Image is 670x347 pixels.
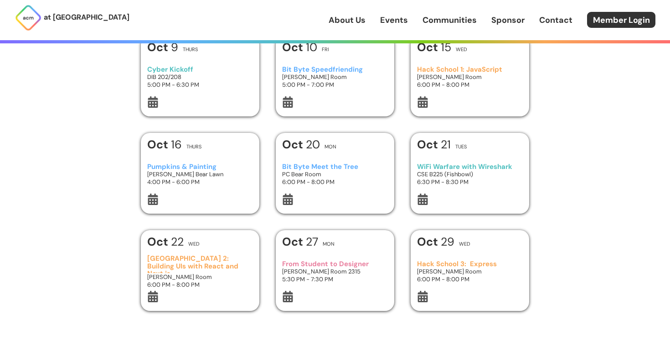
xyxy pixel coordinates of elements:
[282,139,320,150] h1: 20
[417,234,441,249] b: Oct
[417,42,451,53] h1: 15
[282,163,388,171] h3: Bit Byte Meet the Tree
[147,42,178,53] h1: 9
[491,14,525,26] a: Sponsor
[417,178,523,186] h3: 6:30 PM - 8:30 PM
[188,242,200,247] h2: Wed
[186,144,201,149] h2: Thurs
[282,73,388,81] h3: [PERSON_NAME] Room
[282,170,388,178] h3: PC Bear Room
[417,268,523,275] h3: [PERSON_NAME] Room
[587,12,655,28] a: Member Login
[455,144,467,149] h2: Tues
[417,236,454,247] h1: 29
[282,236,318,247] h1: 27
[417,73,523,81] h3: [PERSON_NAME] Room
[282,275,388,283] h3: 5:30 PM - 7:30 PM
[147,40,171,55] b: Oct
[183,47,198,52] h2: Thurs
[147,139,182,150] h1: 16
[282,268,388,275] h3: [PERSON_NAME] Room 2315
[147,163,253,171] h3: Pumpkins & Painting
[417,137,441,152] b: Oct
[423,14,477,26] a: Communities
[282,42,317,53] h1: 10
[147,170,253,178] h3: [PERSON_NAME] Bear Lawn
[456,47,467,52] h2: Wed
[147,255,253,273] h3: [GEOGRAPHIC_DATA] 2: Building UIs with React and Next.js
[282,66,388,74] h3: Bit Byte Speedfriending
[147,178,253,186] h3: 4:00 PM - 6:00 PM
[147,137,171,152] b: Oct
[417,81,523,89] h3: 6:00 PM - 8:00 PM
[282,40,306,55] b: Oct
[417,139,451,150] h1: 21
[539,14,572,26] a: Contact
[147,234,171,249] b: Oct
[282,260,388,268] h3: From Student to Designer
[282,137,306,152] b: Oct
[147,273,253,281] h3: [PERSON_NAME] Room
[325,144,336,149] h2: Mon
[282,81,388,89] h3: 5:00 PM - 7:00 PM
[417,260,523,268] h3: Hack School 3: Express
[417,40,441,55] b: Oct
[417,170,523,178] h3: CSE B225 (Fishbowl)
[380,14,408,26] a: Events
[147,81,253,89] h3: 5:00 PM - 6:30 PM
[322,47,329,52] h2: Fri
[15,4,42,32] img: ACM Logo
[44,11,129,23] p: at [GEOGRAPHIC_DATA]
[15,4,129,32] a: at [GEOGRAPHIC_DATA]
[329,14,366,26] a: About Us
[147,236,184,247] h1: 22
[282,178,388,186] h3: 6:00 PM - 8:00 PM
[417,66,523,74] h3: Hack School 1: JavaScript
[459,242,470,247] h2: Wed
[417,163,523,171] h3: WiFi Warfare with Wireshark
[282,234,306,249] b: Oct
[147,66,253,74] h3: Cyber Kickoff
[147,281,253,289] h3: 6:00 PM - 8:00 PM
[323,242,335,247] h2: Mon
[147,73,253,81] h3: DIB 202/208
[417,275,523,283] h3: 6:00 PM - 8:00 PM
